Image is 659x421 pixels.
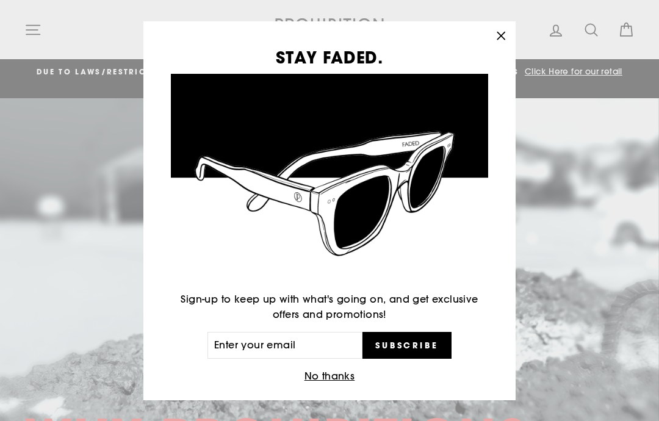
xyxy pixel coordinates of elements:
input: Enter your email [207,332,362,359]
button: No thanks [301,368,359,385]
button: Subscribe [362,332,452,359]
span: Subscribe [375,340,439,351]
h3: STAY FADED. [171,49,488,65]
p: Sign-up to keep up with what's going on, and get exclusive offers and promotions! [171,292,488,323]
